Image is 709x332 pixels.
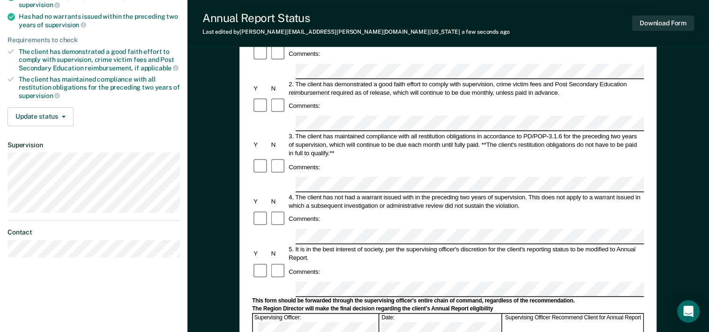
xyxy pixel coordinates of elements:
[632,15,694,31] button: Download Form
[252,140,269,149] div: Y
[462,29,510,35] span: a few seconds ago
[7,36,180,44] div: Requirements to check
[19,48,180,72] div: The client has demonstrated a good faith effort to comply with supervision, crime victim fees and...
[19,92,60,99] span: supervision
[7,228,180,236] dt: Contact
[287,245,644,262] div: 5. It is in the best interest of society, per the supervising officer's discretion for the client...
[45,21,86,29] span: supervision
[7,141,180,149] dt: Supervision
[252,305,644,313] div: The Region Director will make the final decision regarding the client's Annual Report eligibility
[19,75,180,99] div: The client has maintained compliance with all restitution obligations for the preceding two years of
[19,1,60,8] span: supervision
[270,197,287,205] div: N
[252,84,269,92] div: Y
[270,249,287,258] div: N
[19,13,180,29] div: Has had no warrants issued within the preceding two years of
[287,50,321,58] div: Comments:
[287,102,321,110] div: Comments:
[202,11,510,25] div: Annual Report Status
[287,267,321,276] div: Comments:
[270,84,287,92] div: N
[287,132,644,157] div: 3. The client has maintained compliance with all restitution obligations in accordance to PD/POP-...
[7,107,74,126] button: Update status
[270,140,287,149] div: N
[287,163,321,171] div: Comments:
[287,215,321,223] div: Comments:
[252,297,644,305] div: This form should be forwarded through the supervising officer's entire chain of command, regardle...
[287,193,644,210] div: 4. The client has not had a warrant issued with in the preceding two years of supervision. This d...
[202,29,510,35] div: Last edited by [PERSON_NAME][EMAIL_ADDRESS][PERSON_NAME][DOMAIN_NAME][US_STATE]
[677,300,700,323] div: Open Intercom Messenger
[287,80,644,97] div: 2. The client has demonstrated a good faith effort to comply with supervision, crime victim fees ...
[141,64,179,72] span: applicable
[252,197,269,205] div: Y
[252,249,269,258] div: Y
